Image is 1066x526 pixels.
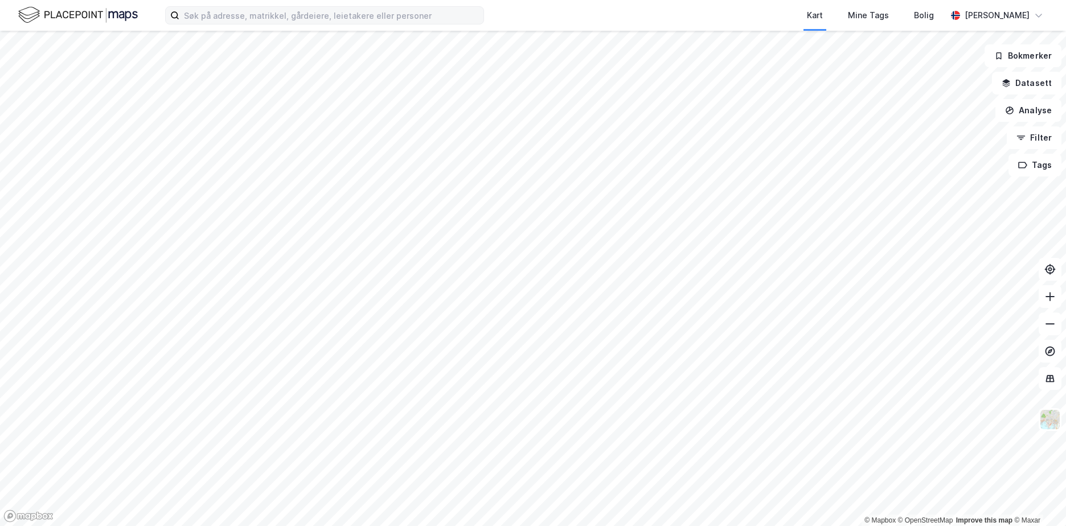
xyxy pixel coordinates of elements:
[965,9,1030,22] div: [PERSON_NAME]
[1009,471,1066,526] div: Kontrollprogram for chat
[1009,471,1066,526] iframe: Chat Widget
[848,9,889,22] div: Mine Tags
[179,7,483,24] input: Søk på adresse, matrikkel, gårdeiere, leietakere eller personer
[807,9,823,22] div: Kart
[18,5,138,25] img: logo.f888ab2527a4732fd821a326f86c7f29.svg
[914,9,934,22] div: Bolig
